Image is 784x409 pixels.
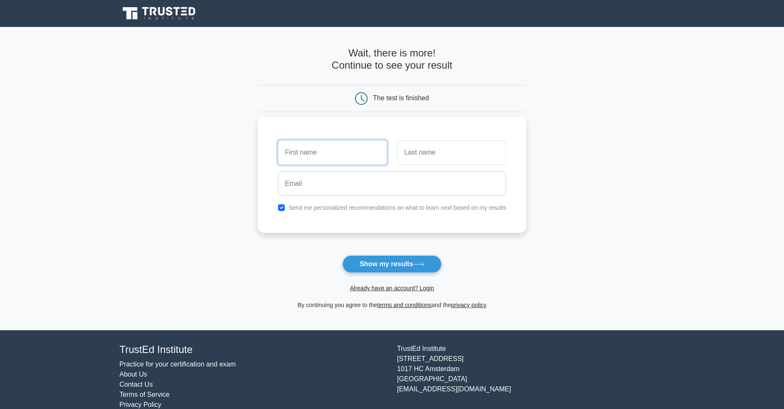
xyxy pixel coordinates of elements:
[119,371,147,378] a: About Us
[253,300,532,310] div: By continuing you agree to the and the
[451,302,487,308] a: privacy policy
[119,391,170,398] a: Terms of Service
[397,140,506,165] input: Last name
[119,361,236,368] a: Practice for your certification and exam
[119,381,153,388] a: Contact Us
[119,401,162,408] a: Privacy Policy
[289,204,506,211] label: Send me personalized recommendations on what to learn next based on my results
[377,302,432,308] a: terms and conditions
[373,94,429,102] div: The test is finished
[278,140,387,165] input: First name
[278,171,506,196] input: Email
[350,285,434,291] a: Already have an account? Login
[258,47,527,72] h4: Wait, there is more! Continue to see your result
[119,344,387,356] h4: TrustEd Institute
[342,255,442,273] button: Show my results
